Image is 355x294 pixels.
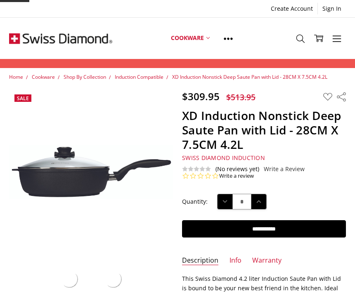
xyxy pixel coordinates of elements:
[217,20,240,57] a: Show All
[182,256,218,266] a: Description
[252,256,282,266] a: Warranty
[182,89,220,103] span: $309.95
[102,268,124,290] img: XD Induction Nonstick Deep Saute Pan with Lid - 28CM X 7.5CM 4.2L
[9,18,112,59] img: Free Shipping On Every Order
[215,166,259,172] span: (No reviews yet)
[172,73,327,80] a: XD Induction Nonstick Deep Saute Pan with Lid - 28CM X 7.5CM 4.2L
[230,256,241,266] a: Info
[182,154,265,162] span: Swiss Diamond Induction
[115,73,163,80] a: Induction Compatible
[64,73,106,80] a: Shop By Collection
[164,20,217,56] a: Cookware
[17,95,29,102] span: Sale
[318,3,346,14] a: Sign In
[226,92,256,103] span: $513.95
[182,108,346,152] h1: XD Induction Nonstick Deep Saute Pan with Lid - 28CM X 7.5CM 4.2L
[59,268,80,290] img: XD Induction Nonstick Deep Saute Pan with Lid - 28CM X 7.5CM 4.2L
[264,166,305,172] a: Write a Review
[219,172,254,180] a: Write a review
[9,73,23,80] a: Home
[182,197,208,206] label: Quantity:
[266,3,317,14] a: Create Account
[32,73,55,80] a: Cookware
